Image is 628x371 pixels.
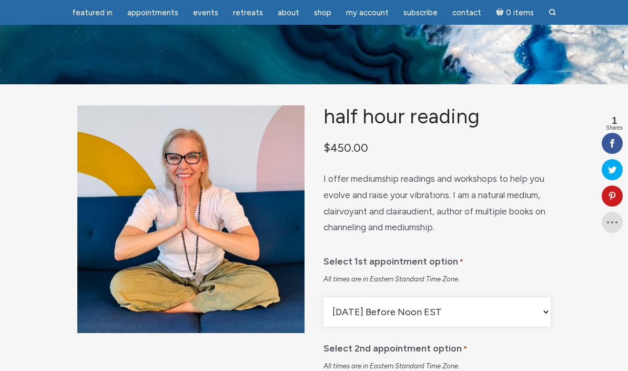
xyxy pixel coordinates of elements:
[77,105,305,333] img: Half Hour Reading
[323,141,368,154] bdi: 450.00
[278,8,299,17] span: About
[72,8,113,17] span: featured in
[233,8,263,17] span: Retreats
[490,2,540,23] a: Cart0 items
[271,3,306,23] a: About
[346,8,389,17] span: My Account
[323,275,551,284] div: All times are in Eastern Standard Time Zone.
[452,8,481,17] span: Contact
[66,3,119,23] a: featured in
[314,8,331,17] span: Shop
[606,116,623,125] span: 1
[121,3,185,23] a: Appointments
[323,335,467,358] label: Select 2nd appointment option
[323,141,330,154] span: $
[187,3,225,23] a: Events
[606,125,623,131] span: Shares
[323,105,551,128] h1: Half Hour Reading
[127,8,178,17] span: Appointments
[323,362,551,371] div: All times are in Eastern Standard Time Zone.
[446,3,488,23] a: Contact
[193,8,218,17] span: Events
[506,9,534,17] span: 0 items
[397,3,444,23] a: Subscribe
[340,3,395,23] a: My Account
[323,248,463,271] label: Select 1st appointment option
[403,8,438,17] span: Subscribe
[323,171,551,235] p: I offer mediumship readings and workshops to help you evolve and raise your vibrations. I am a na...
[496,8,506,17] i: Cart
[227,3,269,23] a: Retreats
[308,3,338,23] a: Shop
